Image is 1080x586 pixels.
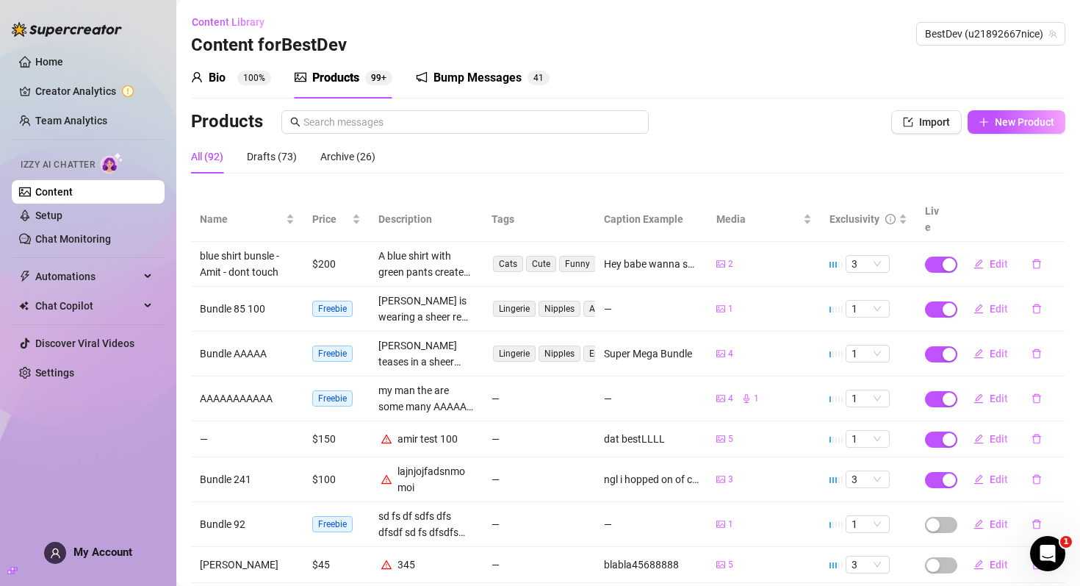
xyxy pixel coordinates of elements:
[493,301,536,317] span: Lingerie
[378,382,473,415] div: my man the are some many AAAAA that need to be sent to the fans so please let me send them big da...
[962,297,1020,321] button: Edit
[1020,468,1054,491] button: delete
[528,71,550,85] sup: 41
[320,149,375,165] div: Archive (26)
[1032,259,1042,269] span: delete
[191,10,276,34] button: Content Library
[829,211,879,227] div: Exclusivity
[968,110,1065,134] button: New Product
[852,346,884,362] span: 1
[604,301,699,317] div: —
[708,197,820,242] th: Media
[583,301,610,317] span: Ass
[7,565,18,576] span: build
[995,116,1054,128] span: New Product
[312,516,353,532] span: Freebie
[595,197,708,242] th: Caption Example
[728,558,733,572] span: 5
[19,301,29,311] img: Chat Copilot
[191,376,303,421] td: AAAAAAAAAAA
[191,149,223,165] div: All (92)
[191,71,203,83] span: user
[290,117,300,127] span: search
[539,73,544,83] span: 1
[962,427,1020,451] button: Edit
[604,390,699,407] div: —
[716,560,725,569] span: picture
[903,117,913,127] span: import
[493,256,523,272] span: Cats
[483,197,595,242] th: Tags
[192,16,264,28] span: Content Library
[483,547,595,583] td: —
[35,186,73,198] a: Content
[716,260,725,268] span: picture
[381,560,392,570] span: warning
[1030,536,1065,571] iframe: Intercom live chat
[378,293,473,325] div: [PERSON_NAME] is wearing a sheer red lace bodysuit that clings to every curve, with nipples teasi...
[1020,342,1054,365] button: delete
[397,463,473,496] div: lajnjojfadsnmomoi
[191,502,303,547] td: Bundle 92
[1020,387,1054,410] button: delete
[973,259,984,269] span: edit
[604,256,699,272] div: Hey babe wanna see my blue shirt 100% off?aa
[191,34,347,57] h3: Content for BestDev
[979,117,989,127] span: plus
[416,71,428,83] span: notification
[191,457,303,502] td: Bundle 241
[303,421,370,457] td: $150
[852,301,884,317] span: 1
[1032,474,1042,485] span: delete
[191,242,303,287] td: blue shirt bunsle - Amit - dont touch
[990,518,1008,530] span: Edit
[433,69,522,87] div: Bump Messages
[209,69,226,87] div: Bio
[728,392,733,406] span: 4
[1032,349,1042,359] span: delete
[191,421,303,457] td: —
[1032,393,1042,404] span: delete
[891,110,962,134] button: Import
[583,346,618,362] span: Emoji
[35,233,111,245] a: Chat Monitoring
[50,548,61,559] span: user
[303,197,370,242] th: Price
[35,367,74,379] a: Settings
[742,394,751,403] span: audio
[35,79,153,103] a: Creator Analytics exclamation-circle
[973,474,984,485] span: edit
[35,265,140,288] span: Automations
[1020,252,1054,276] button: delete
[962,252,1020,276] button: Edit
[852,431,884,447] span: 1
[559,256,596,272] span: Funny
[365,71,392,85] sup: 118
[493,346,536,362] span: Lingerie
[370,197,482,242] th: Description
[303,114,640,130] input: Search messages
[716,520,725,529] span: picture
[716,304,725,313] span: picture
[716,435,725,443] span: picture
[1020,297,1054,321] button: delete
[919,116,950,128] span: Import
[73,546,132,559] span: My Account
[852,256,884,272] span: 3
[483,421,595,457] td: —
[962,468,1020,491] button: Edit
[962,512,1020,536] button: Edit
[962,342,1020,365] button: Edit
[728,518,733,532] span: 1
[973,560,984,570] span: edit
[716,211,799,227] span: Media
[852,390,884,407] span: 1
[101,152,123,174] img: AI Chatter
[990,393,1008,404] span: Edit
[303,547,370,583] td: $45
[533,73,539,83] span: 4
[378,337,473,370] div: [PERSON_NAME] teases in a sheer green lingerie set, nipples peeking through the fabric. Her face ...
[990,474,1008,485] span: Edit
[191,547,303,583] td: [PERSON_NAME]
[397,557,415,573] div: 345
